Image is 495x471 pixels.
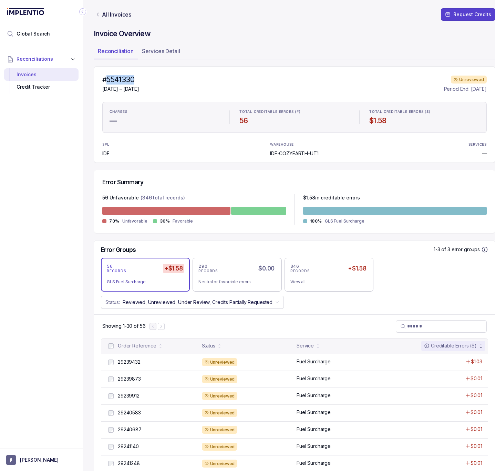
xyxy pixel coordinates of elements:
div: Unreviewed [202,443,238,451]
li: Tab Services Detail [138,46,184,59]
p: Fuel Surcharge [297,392,331,399]
h5: $0.00 [257,264,276,273]
button: Next Page [158,323,165,330]
div: Unreviewed [202,460,238,468]
p: [PERSON_NAME] [20,457,59,463]
p: 29239432 [118,359,141,365]
div: Status [202,342,215,349]
p: Unfavorable [122,218,147,225]
p: Reconciliation [98,47,134,55]
div: Neutral or favorable errors [198,278,270,285]
p: 100% [310,218,322,224]
li: Statistic TOTAL CREDITABLE ERRORS (#) [235,105,354,130]
button: User initials[PERSON_NAME] [6,455,76,465]
p: 29241248 [118,460,140,467]
p: Services Detail [142,47,180,55]
p: CHARGES [110,110,127,114]
p: $0.01 [471,375,482,382]
li: Statistic CHARGES [105,105,224,130]
div: Invoices [10,68,73,81]
span: Reconciliations [17,56,53,62]
p: 30% [160,218,170,224]
p: [DATE] – [DATE] [102,86,139,92]
h5: +$1.58 [347,264,368,273]
p: GLS Fuel Surcharge [325,218,364,225]
button: Reconciliations [4,51,79,67]
p: 56 [107,264,113,269]
div: Collapse Icon [79,8,87,16]
h5: Error Groups [101,246,136,254]
p: (346 total records) [141,194,185,203]
p: 29239873 [118,375,141,382]
p: $0.01 [471,426,482,433]
p: 290 [198,264,207,269]
p: All Invoices [102,11,131,18]
h5: Error Summary [102,178,143,186]
h4: #5541330 [102,75,139,85]
p: Status: [105,299,120,306]
div: Unreviewed [202,358,238,366]
p: 3PL [102,143,120,147]
p: $1.03 [471,358,482,365]
p: — [482,150,487,157]
div: GLS Fuel Surcharge [107,278,178,285]
p: Reviewed, Unreviewed, Under Review, Credits Partially Requested [123,299,272,306]
div: Service [297,342,314,349]
div: Remaining page entries [102,323,145,330]
p: $0.01 [471,460,482,467]
h4: — [110,116,220,126]
div: Creditable Errors ($) [424,342,477,349]
div: Unreviewed [202,409,238,417]
p: IDF-COZYEARTH-UT1 [270,150,319,157]
p: Fuel Surcharge [297,443,331,450]
div: View all [290,278,362,285]
p: $0.01 [471,443,482,450]
li: Statistic TOTAL CREDITABLE ERRORS ($) [365,105,484,130]
p: 29239912 [118,392,140,399]
input: checkbox-checkbox [108,461,114,467]
p: RECORDS [198,269,218,273]
p: Request Credits [453,11,491,18]
p: 29240687 [118,426,142,433]
h4: 56 [239,116,350,126]
p: Favorable [173,218,193,225]
button: Status:Reviewed, Unreviewed, Under Review, Credits Partially Requested [101,296,284,309]
p: Fuel Surcharge [297,375,331,382]
p: 56 Unfavorable [102,194,139,203]
p: 29240583 [118,409,141,416]
p: TOTAL CREDITABLE ERRORS ($) [369,110,431,114]
div: Unreviewed [202,426,238,434]
p: SERVICES [468,143,487,147]
p: Showing 1-30 of 56 [102,323,145,330]
h4: $1.58 [369,116,479,126]
p: WAREHOUSE [270,143,294,147]
li: Tab Reconciliation [94,46,138,59]
input: checkbox-checkbox [108,343,114,349]
div: Order Reference [118,342,156,349]
div: Unreviewed [202,375,238,383]
p: Fuel Surcharge [297,409,331,416]
input: checkbox-checkbox [108,376,114,382]
p: 29241140 [118,443,139,450]
p: $0.01 [471,409,482,416]
p: Fuel Surcharge [297,358,331,365]
p: $0.01 [471,392,482,399]
p: Fuel Surcharge [297,426,331,433]
input: checkbox-checkbox [108,444,114,450]
p: IDF [102,150,120,157]
p: 70% [109,218,120,224]
input: checkbox-checkbox [108,360,114,365]
div: Reconciliations [4,67,79,95]
p: Fuel Surcharge [297,460,331,467]
ul: Statistic Highlights [102,102,487,133]
a: Link All Invoices [94,11,133,18]
h5: +$1.58 [163,264,184,273]
p: 346 [290,264,299,269]
p: 1-3 of 3 [434,246,452,253]
p: RECORDS [107,269,126,273]
div: Credit Tracker [10,81,73,93]
p: error groups [452,246,480,253]
p: $ 1.58 in creditable errors [303,194,360,203]
p: TOTAL CREDITABLE ERRORS (#) [239,110,301,114]
input: checkbox-checkbox [108,427,114,433]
